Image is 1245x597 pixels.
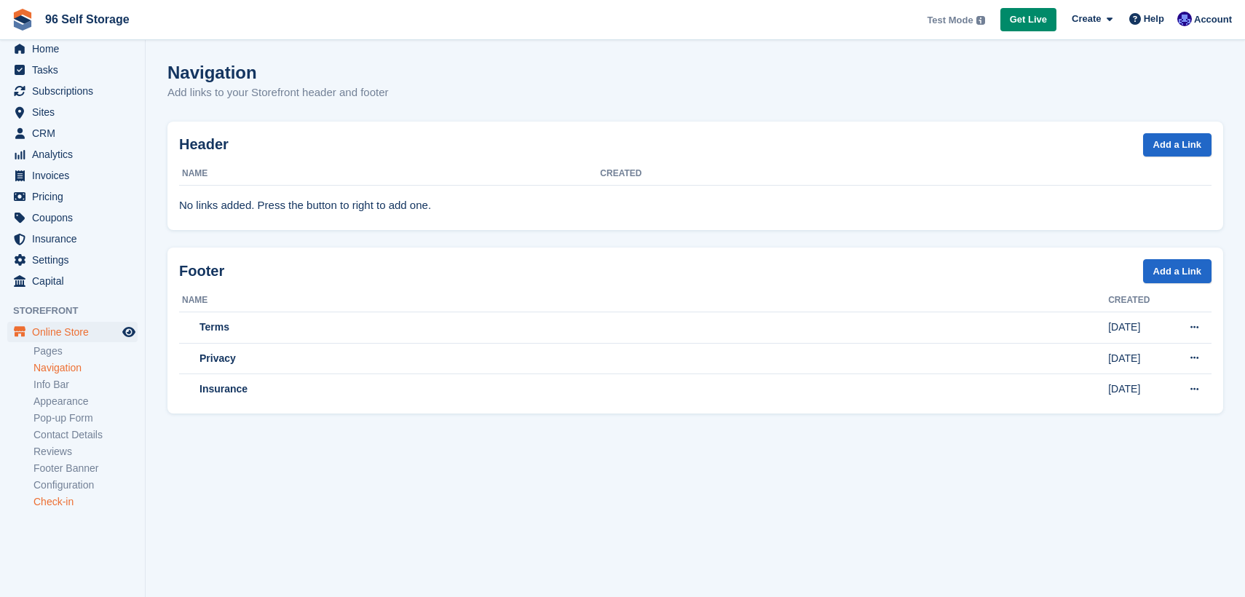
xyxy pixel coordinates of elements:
strong: Header [179,136,229,152]
a: Pages [33,344,138,358]
a: menu [7,186,138,207]
th: Name [179,162,600,186]
a: Info Bar [33,378,138,392]
a: Add a Link [1143,259,1212,283]
a: Contact Details [33,428,138,442]
a: menu [7,207,138,228]
span: Invoices [32,165,119,186]
span: Capital [32,271,119,291]
td: No links added. Press the button to right to add one. [179,186,1212,222]
a: menu [7,250,138,270]
span: Online Store [32,322,119,342]
td: [DATE] [1108,343,1168,374]
a: Add a Link [1143,133,1212,157]
td: [DATE] [1108,312,1168,344]
a: 96 Self Storage [39,7,135,31]
span: Coupons [32,207,119,228]
a: Get Live [1000,8,1056,32]
div: Insurance [182,381,1108,397]
span: Home [32,39,119,59]
span: Settings [32,250,119,270]
span: CRM [32,123,119,143]
span: Storefront [13,304,145,318]
a: Check-in [33,495,138,509]
span: Pricing [32,186,119,207]
a: menu [7,165,138,186]
span: Get Live [1010,12,1047,27]
span: Account [1194,12,1232,27]
div: Terms [182,320,1108,335]
a: menu [7,144,138,165]
a: Navigation [33,361,138,375]
a: Configuration [33,478,138,492]
span: Help [1144,12,1164,26]
a: menu [7,229,138,249]
span: Analytics [32,144,119,165]
img: stora-icon-8386f47178a22dfd0bd8f6a31ec36ba5ce8667c1dd55bd0f319d3a0aa187defe.svg [12,9,33,31]
span: Subscriptions [32,81,119,101]
a: Reviews [33,445,138,459]
span: Create [1072,12,1101,26]
th: Created [600,162,1212,186]
a: menu [7,123,138,143]
a: menu [7,322,138,342]
span: Insurance [32,229,119,249]
a: Footer Banner [33,462,138,475]
td: [DATE] [1108,374,1168,405]
a: menu [7,102,138,122]
h1: Navigation [167,63,257,82]
span: Tasks [32,60,119,80]
img: icon-info-grey-7440780725fd019a000dd9b08b2336e03edf1995a4989e88bcd33f0948082b44.svg [976,16,985,25]
a: Pop-up Form [33,411,138,425]
div: Privacy [182,351,1108,366]
th: Created [1108,289,1168,312]
a: menu [7,81,138,101]
p: Add links to your Storefront header and footer [167,84,389,101]
a: menu [7,60,138,80]
span: Sites [32,102,119,122]
a: menu [7,271,138,291]
th: Name [179,289,1108,312]
strong: Footer [179,263,224,279]
img: Jem Plester [1177,12,1192,26]
a: menu [7,39,138,59]
span: Test Mode [927,13,973,28]
a: Appearance [33,395,138,408]
a: Preview store [120,323,138,341]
